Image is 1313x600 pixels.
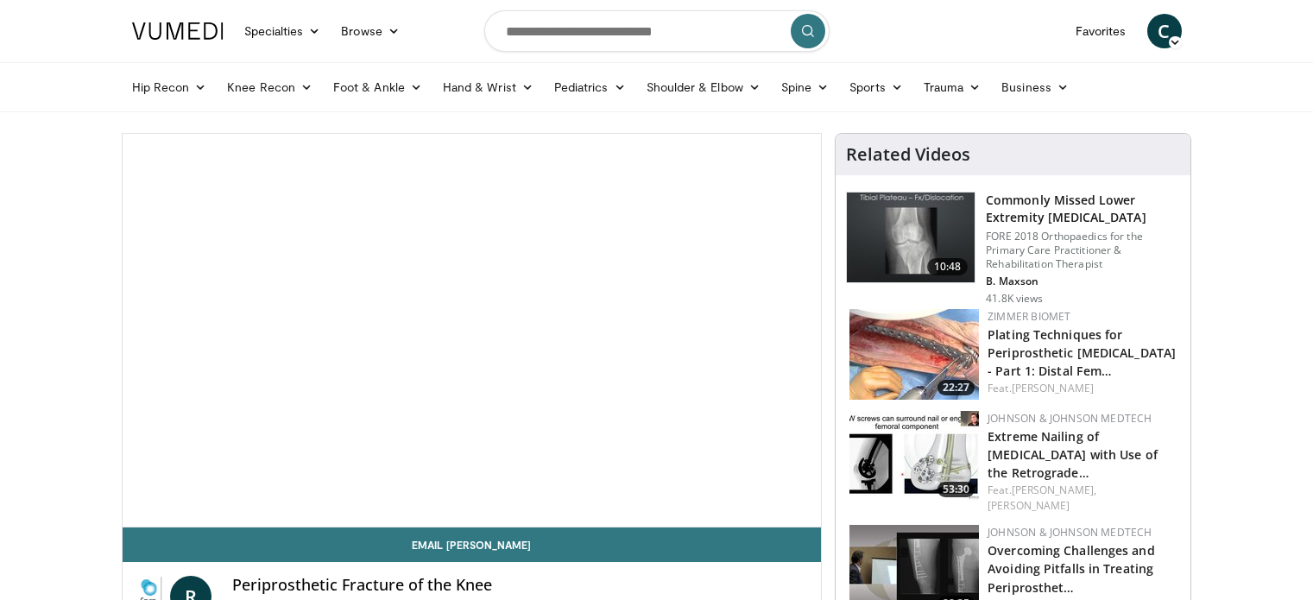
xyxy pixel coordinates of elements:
h3: Commonly Missed Lower Extremity [MEDICAL_DATA] [986,192,1180,226]
span: 22:27 [937,380,975,395]
a: Browse [331,14,410,48]
a: 53:30 [849,411,979,502]
a: Knee Recon [217,70,323,104]
a: Specialties [234,14,331,48]
a: [PERSON_NAME] [1012,381,1094,395]
a: Email [PERSON_NAME] [123,527,822,562]
div: Feat. [988,483,1177,514]
img: VuMedi Logo [132,22,224,40]
a: [PERSON_NAME], [1012,483,1096,497]
a: [PERSON_NAME] [988,498,1070,513]
a: Business [991,70,1079,104]
a: Johnson & Johnson MedTech [988,411,1152,426]
a: Extreme Nailing of [MEDICAL_DATA] with Use of the Retrograde… [988,428,1158,481]
input: Search topics, interventions [484,10,830,52]
a: Foot & Ankle [323,70,432,104]
a: Shoulder & Elbow [636,70,771,104]
h4: Related Videos [846,144,970,165]
div: Feat. [988,381,1177,396]
a: Plating Techniques for Periprosthetic [MEDICAL_DATA] - Part 1: Distal Fem… [988,326,1176,379]
p: B. Maxson [986,275,1180,288]
a: Zimmer Biomet [988,309,1070,324]
p: 41.8K views [986,292,1043,306]
span: 53:30 [937,482,975,497]
a: Hand & Wrist [432,70,544,104]
a: Hip Recon [122,70,218,104]
a: Overcoming Challenges and Avoiding Pitfalls in Treating Periprosthet… [988,542,1155,595]
a: 10:48 Commonly Missed Lower Extremity [MEDICAL_DATA] FORE 2018 Orthopaedics for the Primary Care ... [846,192,1180,306]
img: 4aa379b6-386c-4fb5-93ee-de5617843a87.150x105_q85_crop-smart_upscale.jpg [847,193,975,282]
a: Sports [839,70,913,104]
h4: Periprosthetic Fracture of the Knee [232,576,807,595]
video-js: Video Player [123,134,822,527]
img: d9a74720-ed1c-49b9-8259-0b05c72e3d51.150x105_q85_crop-smart_upscale.jpg [849,309,979,400]
img: 70d3341c-7180-4ac6-a1fb-92ff90186a6e.150x105_q85_crop-smart_upscale.jpg [849,411,979,502]
span: 10:48 [927,258,969,275]
a: 22:27 [849,309,979,400]
a: Johnson & Johnson MedTech [988,525,1152,540]
a: Spine [771,70,839,104]
a: C [1147,14,1182,48]
a: Trauma [913,70,992,104]
p: FORE 2018 Orthopaedics for the Primary Care Practitioner & Rehabilitation Therapist [986,230,1180,271]
a: Favorites [1065,14,1137,48]
a: Pediatrics [544,70,636,104]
